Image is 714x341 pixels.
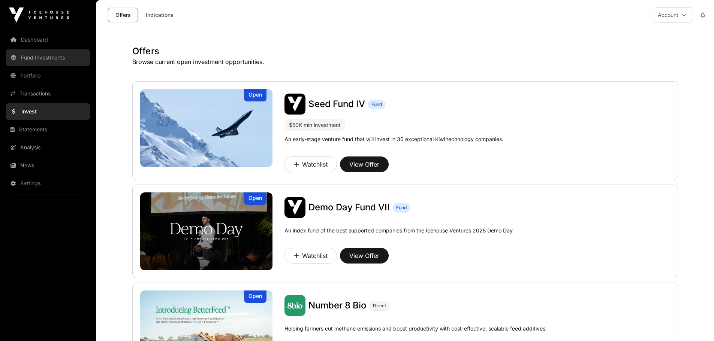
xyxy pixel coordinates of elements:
[6,85,90,102] a: Transactions
[6,175,90,192] a: Settings
[677,305,714,341] iframe: Chat Widget
[140,192,273,270] a: Demo Day Fund VIIOpen
[308,300,367,311] span: Number 8 Bio
[6,31,90,48] a: Dashboard
[289,121,341,130] div: $50K min investment
[244,89,266,101] div: Open
[141,8,178,22] a: Indications
[6,157,90,174] a: News
[244,290,266,303] div: Open
[284,119,345,131] div: $50K min investment
[140,192,273,270] img: Demo Day Fund VII
[284,227,514,234] p: An index fund of the best supported companies from the Icehouse Ventures 2025 Demo Day.
[6,67,90,84] a: Portfolio
[284,197,305,218] img: Demo Day Fund VII
[6,139,90,156] a: Analysis
[340,248,389,264] button: View Offer
[244,192,266,205] div: Open
[140,89,273,167] a: Seed Fund IVOpen
[371,101,382,107] span: Fund
[340,156,389,172] button: View Offer
[132,57,678,66] p: Browse current open investment opportunities.
[308,299,367,311] a: Number 8 Bio
[284,248,337,264] button: Watchlist
[308,98,365,109] span: Seed Fund IV
[140,89,273,167] img: Seed Fund IV
[308,202,390,213] span: Demo Day Fund VII
[308,201,390,213] a: Demo Day Fund VII
[6,103,90,120] a: Invest
[6,49,90,66] a: Fund Investments
[284,94,305,115] img: Seed Fund IV
[284,136,503,143] p: An early-stage venture fund that will invest in 30 exceptional Kiwi technology companies.
[653,7,693,22] button: Account
[132,45,678,57] h1: Offers
[308,98,365,110] a: Seed Fund IV
[396,205,407,211] span: Fund
[284,295,305,316] img: Number 8 Bio
[373,303,386,309] span: Direct
[6,121,90,138] a: Statements
[284,156,337,172] button: Watchlist
[108,8,138,22] a: Offers
[9,7,69,22] img: Icehouse Ventures Logo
